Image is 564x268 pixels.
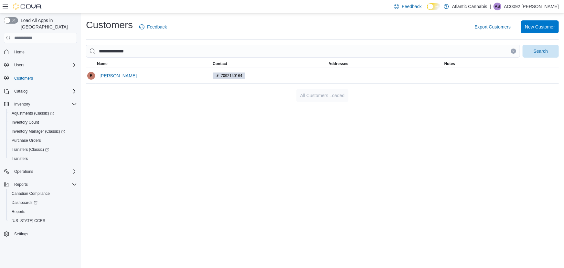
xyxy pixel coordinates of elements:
span: Users [14,62,24,68]
span: Reports [14,182,28,187]
img: Cova [13,3,42,10]
span: Transfers (Classic) [9,146,77,153]
span: Feedback [147,24,167,30]
span: Notes [444,61,455,66]
span: Inventory Count [12,120,39,125]
nav: Complex example [4,44,77,255]
span: Canadian Compliance [12,191,50,196]
span: Home [14,50,25,55]
button: Catalog [1,87,80,96]
span: Settings [14,231,28,237]
button: Catalog [12,87,30,95]
button: [US_STATE] CCRS [6,216,80,225]
button: Search [523,45,559,58]
a: [US_STATE] CCRS [9,217,48,225]
span: Operations [12,168,77,175]
a: Home [12,48,27,56]
span: Transfers (Classic) [12,147,49,152]
a: Inventory Count [9,118,42,126]
h1: Customers [86,18,133,31]
a: Purchase Orders [9,137,44,144]
button: Reports [1,180,80,189]
span: Dashboards [12,200,37,205]
span: Export Customers [474,24,511,30]
span: Dashboards [9,199,77,207]
div: Brittany [87,72,95,80]
span: Catalog [12,87,77,95]
span: Inventory Manager (Classic) [12,129,65,134]
button: Export Customers [472,20,513,33]
a: Transfers [9,155,30,162]
span: Customers [12,74,77,82]
span: Feedback [402,3,421,10]
button: Operations [12,168,36,175]
span: Canadian Compliance [9,190,77,197]
button: Reports [6,207,80,216]
a: Feedback [137,20,169,33]
span: Inventory Count [9,118,77,126]
span: Adjustments (Classic) [9,109,77,117]
span: Search [534,48,548,54]
span: Reports [9,208,77,216]
span: B [90,72,92,80]
button: Home [1,47,80,56]
span: Name [97,61,108,66]
span: Load All Apps in [GEOGRAPHIC_DATA] [18,17,77,30]
button: Users [12,61,27,69]
button: Users [1,61,80,70]
span: Settings [12,230,77,238]
span: Purchase Orders [9,137,77,144]
button: Operations [1,167,80,176]
a: Customers [12,74,36,82]
a: Settings [12,230,31,238]
span: AS [495,3,500,10]
span: Users [12,61,77,69]
a: Inventory Manager (Classic) [6,127,80,136]
button: Reports [12,181,30,188]
span: Transfers [12,156,28,161]
a: Inventory Manager (Classic) [9,128,68,135]
p: Atlantic Cannabis [452,3,487,10]
a: Adjustments (Classic) [9,109,57,117]
span: Reports [12,209,25,214]
span: Operations [14,169,33,174]
button: Customers [1,73,80,83]
span: 7092140164 [213,73,245,79]
a: Dashboards [6,198,80,207]
p: | [490,3,491,10]
a: Transfers (Classic) [6,145,80,154]
span: Inventory [12,100,77,108]
span: Customers [14,76,33,81]
span: Contact [213,61,227,66]
div: AC0092 Strickland Rylan [494,3,501,10]
button: [PERSON_NAME] [97,69,139,82]
button: Inventory [1,100,80,109]
button: Inventory Count [6,118,80,127]
button: All Customers Loaded [296,89,349,102]
span: [PERSON_NAME] [100,73,137,79]
p: AC0092 [PERSON_NAME] [504,3,559,10]
span: 7092140164 [221,73,242,79]
span: Transfers [9,155,77,162]
button: Canadian Compliance [6,189,80,198]
button: Inventory [12,100,33,108]
input: Dark Mode [427,3,441,10]
span: Home [12,48,77,56]
a: Transfers (Classic) [9,146,51,153]
a: Adjustments (Classic) [6,109,80,118]
span: Reports [12,181,77,188]
button: New Customer [521,20,559,33]
span: Inventory [14,102,30,107]
a: Canadian Compliance [9,190,52,197]
span: Addresses [329,61,348,66]
button: Transfers [6,154,80,163]
span: New Customer [525,24,555,30]
span: Adjustments (Classic) [12,111,54,116]
span: Catalog [14,89,27,94]
a: Reports [9,208,28,216]
span: All Customers Loaded [300,92,345,99]
button: Purchase Orders [6,136,80,145]
span: Inventory Manager (Classic) [9,128,77,135]
button: Settings [1,229,80,239]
